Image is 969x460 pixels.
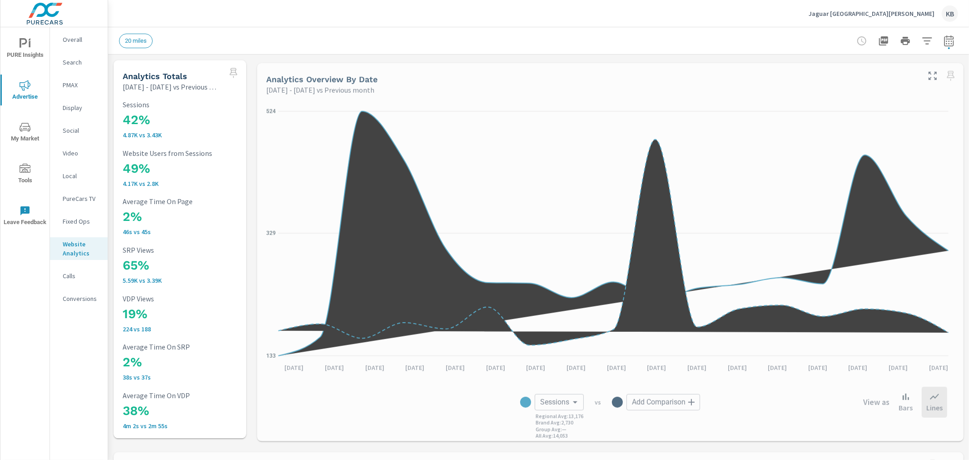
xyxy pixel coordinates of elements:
div: Conversions [50,292,108,305]
span: Advertise [3,80,47,102]
span: PURE Insights [3,38,47,60]
span: Sessions [540,398,569,407]
div: PureCars TV [50,192,108,205]
h3: 49% [123,161,243,176]
p: 4,873 vs 3,430 [123,132,243,139]
div: Add Comparison [626,394,700,410]
p: Average Time On Page [123,198,243,206]
p: [DATE] [560,363,592,372]
p: SRP Views [123,246,243,254]
p: Regional Avg : 13,176 [536,413,583,420]
h5: Analytics Overview By Date [266,75,378,84]
div: nav menu [0,27,50,236]
div: PMAX [50,78,108,92]
p: Lines [926,402,943,413]
p: Website Analytics [63,240,100,258]
p: [DATE] [520,363,552,372]
p: Brand Avg : 2,730 [536,420,573,426]
p: 46s vs 45s [123,229,243,236]
span: Tools [3,164,47,186]
h5: Analytics Totals [123,71,187,81]
span: My Market [3,122,47,144]
div: Website Analytics [50,237,108,260]
span: Select a preset date range to save this widget [226,65,241,80]
p: Fixed Ops [63,217,100,226]
div: Fixed Ops [50,215,108,228]
h3: 65% [123,258,243,273]
button: Print Report [896,32,914,50]
p: 5,590 vs 3,385 [123,277,243,284]
p: Display [63,103,100,112]
h3: 42% [123,113,243,128]
p: [DATE] [681,363,713,372]
p: [DATE] [641,363,672,372]
button: "Export Report to PDF" [875,32,893,50]
p: [DATE] [359,363,391,372]
p: 38s vs 37s [123,374,243,381]
p: 4m 2s vs 2m 55s [123,422,243,430]
p: Group Avg : — [536,426,566,433]
p: [DATE] [318,363,350,372]
p: [DATE] [842,363,874,372]
h3: 2% [123,355,243,370]
p: Jaguar [GEOGRAPHIC_DATA][PERSON_NAME] [809,10,934,18]
p: [DATE] [923,363,954,372]
p: Social [63,126,100,135]
p: vs [584,398,612,406]
h3: 19% [123,306,243,322]
h6: View as [863,398,889,407]
p: PureCars TV [63,194,100,203]
span: 20 miles [119,37,152,44]
div: Overall [50,33,108,46]
p: Calls [63,271,100,280]
div: Sessions [535,394,584,410]
div: Social [50,124,108,137]
p: 224 vs 188 [123,325,243,333]
p: [DATE] [601,363,632,372]
h3: 38% [123,403,243,419]
p: [DATE] [802,363,834,372]
text: 133 [266,353,276,359]
text: 329 [266,230,276,236]
p: [DATE] [882,363,914,372]
div: Video [50,146,108,160]
p: Video [63,149,100,158]
span: Select a preset date range to save this widget [944,69,958,83]
p: [DATE] [761,363,793,372]
span: Add Comparison [632,398,686,407]
p: Search [63,58,100,67]
p: [DATE] - [DATE] vs Previous month [266,85,374,95]
p: Average Time On VDP [123,391,243,400]
h3: 2% [123,210,243,225]
p: PMAX [63,80,100,90]
span: Leave Feedback [3,205,47,228]
p: 4,166 vs 2,804 [123,180,243,187]
p: [DATE] [439,363,471,372]
p: Sessions [123,101,243,109]
p: Website Users from Sessions [123,149,243,157]
p: Bars [899,402,913,413]
p: Local [63,171,100,180]
div: Search [50,55,108,69]
p: Overall [63,35,100,44]
button: Apply Filters [918,32,936,50]
div: Calls [50,269,108,283]
p: Conversions [63,294,100,303]
p: [DATE] - [DATE] vs Previous month [123,81,219,92]
p: VDP Views [123,295,243,303]
div: Local [50,169,108,183]
button: Select Date Range [940,32,958,50]
p: [DATE] [480,363,512,372]
text: 524 [266,108,276,115]
p: All Avg : 14,053 [536,433,568,439]
p: [DATE] [721,363,753,372]
p: Average Time On SRP [123,343,243,351]
p: [DATE] [399,363,431,372]
div: KB [942,5,958,22]
div: Display [50,101,108,115]
p: [DATE] [278,363,310,372]
button: Make Fullscreen [925,69,940,83]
